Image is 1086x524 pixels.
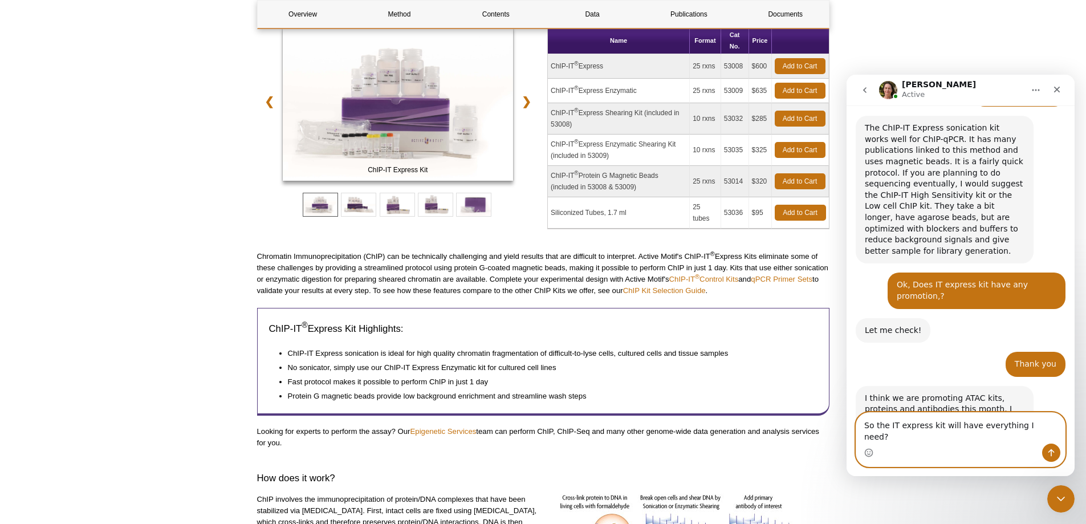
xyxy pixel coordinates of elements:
li: ChIP-IT Express sonication is ideal for high quality chromatin fragmentation of difficult-to-lyse... [288,344,806,359]
h3: How does it work? [257,472,829,485]
td: ChIP-IT Express Enzymatic [548,79,690,103]
li: Protein G magnetic beads provide low background enrichment and streamline wash steps [288,388,806,402]
p: Looking for experts to perform the assay? Our team can perform ChIP, ChIP-Seq and many other geno... [257,426,829,449]
td: 25 rxns [690,79,721,103]
td: $320 [749,166,772,197]
a: ChIP-IT Express Kit [283,27,514,184]
a: Method [354,1,445,28]
a: ❮ [257,88,282,115]
sup: ® [574,170,578,176]
iframe: Intercom live chat [847,75,1075,476]
sup: ® [574,107,578,113]
th: Name [548,27,690,54]
li: No sonicator, simply use our ChIP-IT Express Enzymatic kit for cultured cell lines [288,359,806,373]
iframe: Intercom live chat [1047,485,1075,513]
td: 53036 [721,197,749,229]
a: Epigenetic Services [410,427,477,436]
a: Add to Cart [775,142,825,158]
a: Add to Cart [775,58,825,74]
td: $325 [749,135,772,166]
a: Data [547,1,637,28]
a: qPCR Primer Sets [751,275,812,283]
h3: ChIP-IT Express Kit Highlights: [269,322,817,336]
a: Publications [644,1,734,28]
a: Documents [740,1,831,28]
img: ChIP-IT Express Kit [283,27,514,181]
td: ChIP-IT Express [548,54,690,79]
a: Add to Cart [775,173,825,189]
td: 10 rxns [690,103,721,135]
td: 25 tubes [690,197,721,229]
td: 53035 [721,135,749,166]
sup: ® [302,320,307,330]
li: Fast protocol makes it possible to perform ChIP in just 1 day [288,373,806,388]
sup: ® [695,273,699,280]
td: 10 rxns [690,135,721,166]
a: ❯ [514,88,539,115]
sup: ® [710,250,715,257]
th: Price [749,27,772,54]
td: 53009 [721,79,749,103]
sup: ® [574,85,578,91]
span: ChIP-IT Express Kit [285,164,511,176]
sup: ® [574,60,578,67]
td: $285 [749,103,772,135]
a: Add to Cart [775,83,825,99]
a: ChIP Kit Selection Guide [623,286,706,295]
a: Contents [450,1,541,28]
sup: ® [574,139,578,145]
td: 53014 [721,166,749,197]
td: 25 rxns [690,54,721,79]
a: Overview [258,1,348,28]
a: Add to Cart [775,205,826,221]
td: $635 [749,79,772,103]
p: Chromatin Immunoprecipitation (ChIP) can be technically challenging and yield results that are di... [257,251,829,296]
a: ChIP-IT®Control Kits [669,275,739,283]
a: Add to Cart [775,111,825,127]
td: ChIP-IT Express Enzymatic Shearing Kit (included in 53009) [548,135,690,166]
th: Cat No. [721,27,749,54]
td: Siliconized Tubes, 1.7 ml [548,197,690,229]
td: 53008 [721,54,749,79]
td: $600 [749,54,772,79]
td: ChIP-IT Express Shearing Kit (included in 53008) [548,103,690,135]
td: ChIP-IT Protein G Magnetic Beads (included in 53008 & 53009) [548,166,690,197]
td: $95 [749,197,772,229]
td: 53032 [721,103,749,135]
th: Format [690,27,721,54]
td: 25 rxns [690,166,721,197]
